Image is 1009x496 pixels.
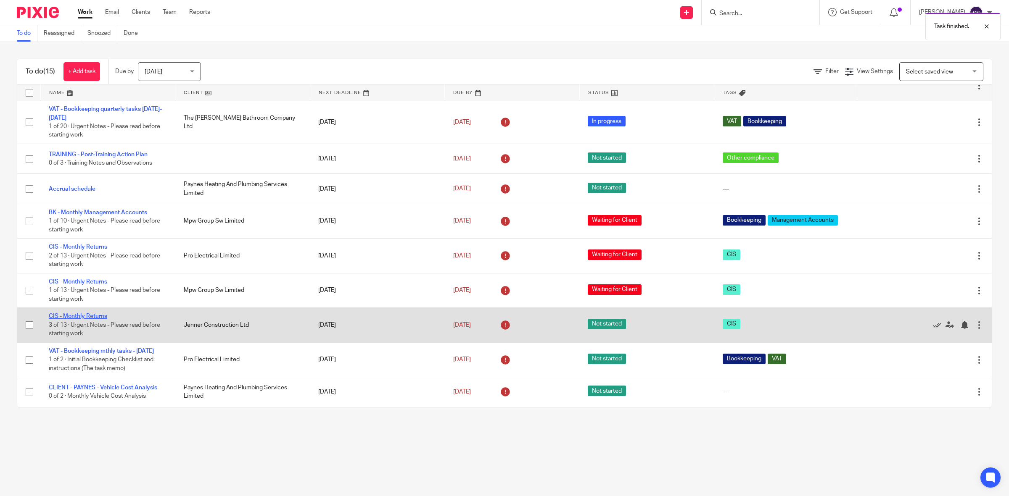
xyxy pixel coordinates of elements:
[723,90,737,95] span: Tags
[26,67,55,76] h1: To do
[310,377,445,407] td: [DATE]
[723,319,740,329] span: CIS
[49,313,107,319] a: CIS - Monthly Returns
[310,273,445,307] td: [DATE]
[310,308,445,342] td: [DATE]
[588,249,642,260] span: Waiting for Client
[310,144,445,174] td: [DATE]
[969,6,983,19] img: svg%3E
[768,354,786,364] span: VAT
[49,394,146,399] span: 0 of 2 · Monthly Vehicle Cost Analysis
[78,8,92,16] a: Work
[17,25,37,42] a: To do
[132,8,150,16] a: Clients
[49,253,160,268] span: 2 of 13 · Urgent Notes - Please read before starting work
[588,116,626,126] span: In progress
[175,308,310,342] td: Jenner Construction Ltd
[175,342,310,377] td: Pro Electrical Limited
[49,186,95,192] a: Accrual schedule
[723,185,849,193] div: ---
[825,68,839,74] span: Filter
[49,322,160,337] span: 3 of 13 · Urgent Notes - Please read before starting work
[857,68,893,74] span: View Settings
[723,388,849,396] div: ---
[175,174,310,204] td: Paynes Heating And Plumbing Services Limited
[49,123,160,138] span: 1 of 20 · Urgent Notes - Please read before starting work
[49,244,107,250] a: CIS - Monthly Returns
[17,7,59,18] img: Pixie
[49,106,162,121] a: VAT - Bookkeeping quarterly tasks [DATE]-[DATE]
[588,152,626,163] span: Not started
[43,68,55,75] span: (15)
[588,183,626,193] span: Not started
[49,348,154,354] a: VAT - Bookkeeping mthly tasks - [DATE]
[453,357,471,362] span: [DATE]
[588,284,642,295] span: Waiting for Client
[63,62,100,81] a: + Add task
[453,253,471,259] span: [DATE]
[124,25,144,42] a: Done
[588,319,626,329] span: Not started
[934,22,969,31] p: Task finished.
[310,204,445,238] td: [DATE]
[49,160,152,166] span: 0 of 3 · Training Notes and Observations
[49,357,153,371] span: 1 of 2 · Initial Bookkeeping Checklist and instructions (The task memo)
[453,389,471,395] span: [DATE]
[189,8,210,16] a: Reports
[49,385,157,391] a: CLIENT - PAYNES - Vehicle Cost Analysis
[310,101,445,144] td: [DATE]
[175,239,310,273] td: Pro Electrical Limited
[49,210,147,215] a: BK - Monthly Management Accounts
[453,218,471,224] span: [DATE]
[453,186,471,192] span: [DATE]
[588,354,626,364] span: Not started
[44,25,81,42] a: Reassigned
[768,215,838,226] span: Management Accounts
[310,239,445,273] td: [DATE]
[453,156,471,162] span: [DATE]
[906,69,953,75] span: Select saved view
[723,152,779,163] span: Other compliance
[723,354,766,364] span: Bookkeeping
[145,69,162,75] span: [DATE]
[723,116,741,126] span: VAT
[175,204,310,238] td: Mpw Group Sw Limited
[723,284,740,295] span: CIS
[453,322,471,328] span: [DATE]
[175,377,310,407] td: Paynes Heating And Plumbing Services Limited
[310,174,445,204] td: [DATE]
[87,25,117,42] a: Snoozed
[723,249,740,260] span: CIS
[453,287,471,293] span: [DATE]
[175,273,310,307] td: Mpw Group Sw Limited
[175,101,310,144] td: The [PERSON_NAME] Bathroom Company Ltd
[105,8,119,16] a: Email
[49,287,160,302] span: 1 of 13 · Urgent Notes - Please read before starting work
[723,215,766,226] span: Bookkeeping
[49,152,148,157] a: TRAINING - Post-Training Action Plan
[49,218,160,233] span: 1 of 10 · Urgent Notes - Please read before starting work
[588,215,642,226] span: Waiting for Client
[115,67,134,76] p: Due by
[933,321,946,329] a: Mark as done
[310,342,445,377] td: [DATE]
[49,279,107,285] a: CIS - Monthly Returns
[588,386,626,396] span: Not started
[453,119,471,125] span: [DATE]
[743,116,786,126] span: Bookkeeping
[163,8,177,16] a: Team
